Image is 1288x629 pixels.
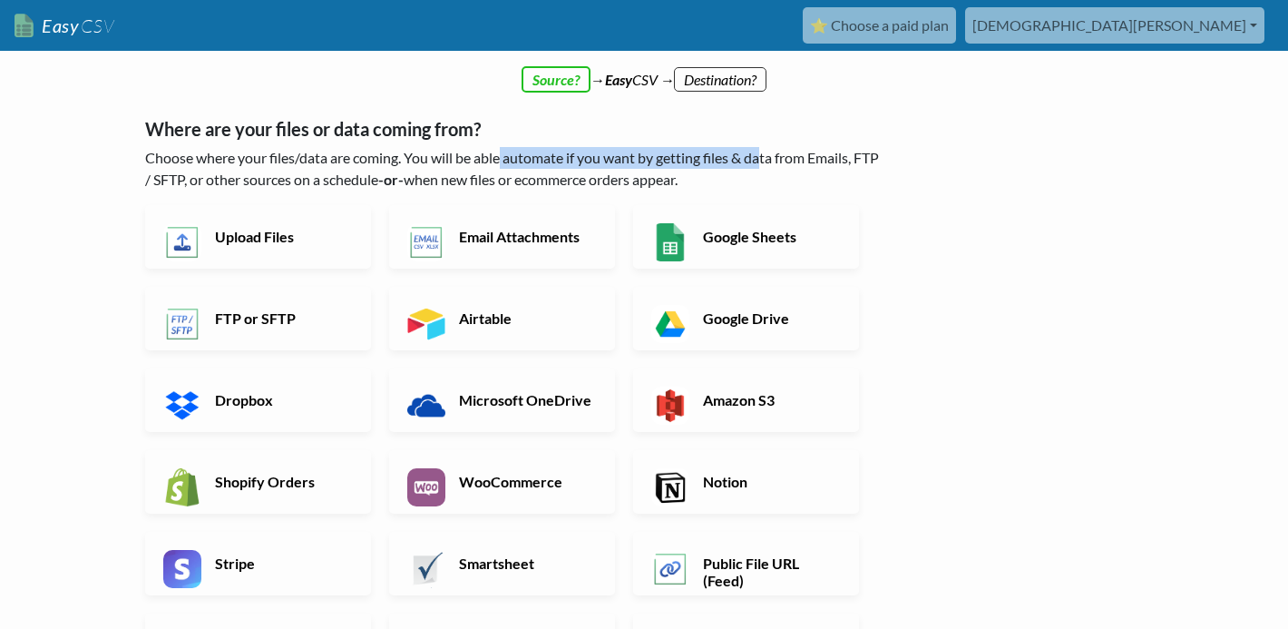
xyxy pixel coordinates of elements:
[145,205,371,269] a: Upload Files
[454,391,597,408] h6: Microsoft OneDrive
[698,473,841,490] h6: Notion
[454,228,597,245] h6: Email Attachments
[633,205,859,269] a: Google Sheets
[389,450,615,514] a: WooCommerce
[210,310,353,327] h6: FTP or SFTP
[407,468,445,506] img: WooCommerce App & API
[698,391,841,408] h6: Amazon S3
[633,369,859,432] a: Amazon S3
[210,228,353,245] h6: Upload Files
[163,550,201,588] img: Stripe App & API
[145,369,371,432] a: Dropbox
[389,369,615,432] a: Microsoft OneDrive
[145,118,884,140] h5: Where are your files or data coming from?
[651,468,689,506] img: Notion App & API
[210,555,353,572] h6: Stripe
[15,7,114,44] a: EasyCSV
[633,450,859,514] a: Notion
[1197,538,1266,607] iframe: Drift Widget Chat Controller
[163,468,201,506] img: Shopify App & API
[454,310,597,327] h6: Airtable
[651,387,689,425] img: Amazon S3 App & API
[210,473,353,490] h6: Shopify Orders
[633,287,859,350] a: Google Drive
[454,555,597,572] h6: Smartsheet
[698,228,841,245] h6: Google Sheets
[163,305,201,343] img: FTP or SFTP App & API
[389,532,615,595] a: Smartsheet
[145,450,371,514] a: Shopify Orders
[145,532,371,595] a: Stripe
[651,223,689,261] img: Google Sheets App & API
[389,287,615,350] a: Airtable
[965,7,1264,44] a: [DEMOGRAPHIC_DATA][PERSON_NAME]
[407,305,445,343] img: Airtable App & API
[378,171,404,188] b: -or-
[407,550,445,588] img: Smartsheet App & API
[145,287,371,350] a: FTP or SFTP
[698,555,841,589] h6: Public File URL (Feed)
[454,473,597,490] h6: WooCommerce
[407,387,445,425] img: Microsoft OneDrive App & API
[651,550,689,588] img: Public File URL App & API
[803,7,956,44] a: ⭐ Choose a paid plan
[145,147,884,191] p: Choose where your files/data are coming. You will be able automate if you want by getting files &...
[651,305,689,343] img: Google Drive App & API
[163,387,201,425] img: Dropbox App & API
[698,310,841,327] h6: Google Drive
[79,15,114,37] span: CSV
[163,223,201,261] img: Upload Files App & API
[633,532,859,595] a: Public File URL (Feed)
[407,223,445,261] img: Email New CSV or XLSX File App & API
[210,391,353,408] h6: Dropbox
[389,205,615,269] a: Email Attachments
[127,51,1161,91] div: → CSV →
